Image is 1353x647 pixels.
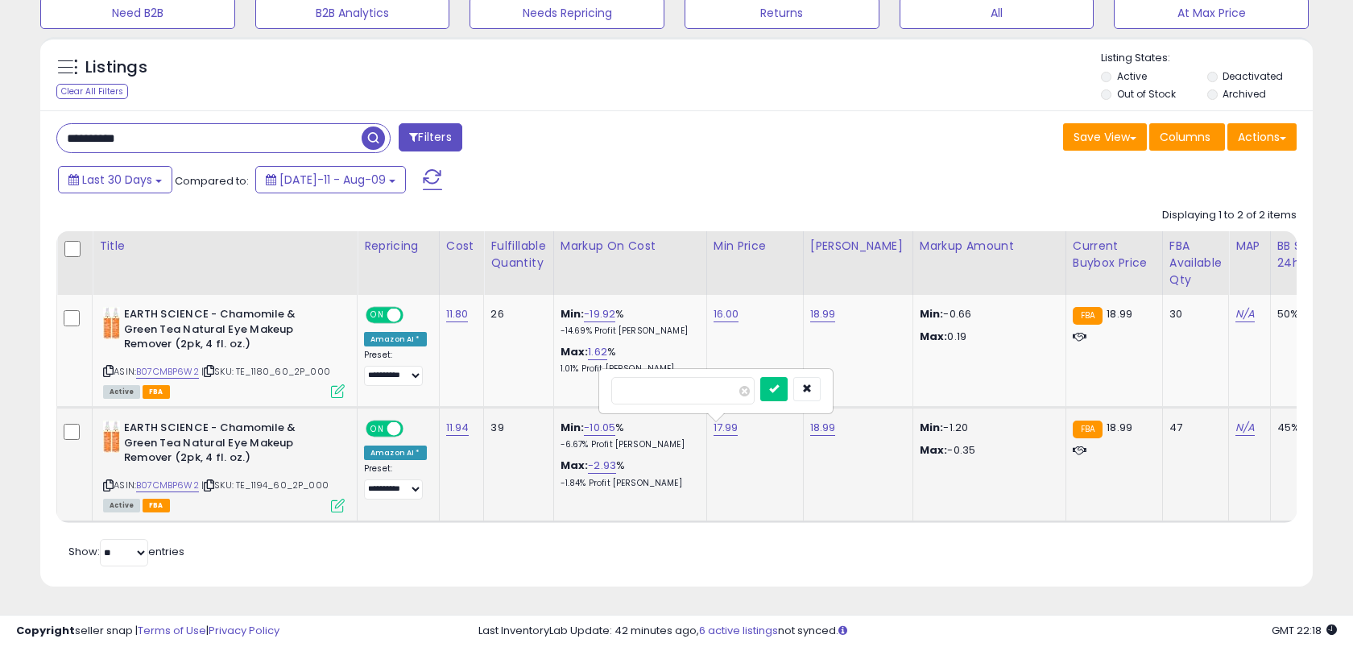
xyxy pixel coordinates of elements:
[124,307,320,356] b: EARTH SCIENCE - Chamomile & Green Tea Natural Eye Makeup Remover (2pk, 4 fl. oz.)
[399,123,461,151] button: Filters
[490,307,540,321] div: 26
[1227,123,1297,151] button: Actions
[1063,123,1147,151] button: Save View
[367,422,387,436] span: ON
[920,330,1053,344] p: 0.19
[561,458,589,473] b: Max:
[490,238,546,272] div: Fulfillable Quantity
[920,238,1059,255] div: Markup Amount
[588,458,616,474] a: -2.93
[810,306,836,322] a: 18.99
[364,332,427,346] div: Amazon AI *
[920,307,1053,321] p: -0.66
[136,479,199,492] a: B07CMBP6W2
[201,365,330,378] span: | SKU: TE_1180_60_2P_000
[1235,238,1263,255] div: MAP
[401,422,427,436] span: OFF
[56,84,128,99] div: Clear All Filters
[279,172,386,188] span: [DATE]-11 - Aug-09
[446,306,469,322] a: 11.80
[136,365,199,379] a: B07CMBP6W2
[209,623,279,638] a: Privacy Policy
[561,439,694,450] p: -6.67% Profit [PERSON_NAME]
[68,544,184,559] span: Show: entries
[490,421,540,435] div: 39
[446,238,478,255] div: Cost
[699,623,778,638] a: 6 active listings
[561,421,694,450] div: %
[103,421,345,510] div: ASIN:
[920,420,944,435] strong: Min:
[1107,306,1132,321] span: 18.99
[16,624,279,639] div: seller snap | |
[561,458,694,488] div: %
[1277,238,1336,272] div: BB Share 24h.
[1235,420,1255,436] a: N/A
[1073,238,1156,272] div: Current Buybox Price
[553,231,706,295] th: The percentage added to the cost of goods (COGS) that forms the calculator for Min & Max prices.
[714,238,796,255] div: Min Price
[920,442,948,458] strong: Max:
[103,499,140,512] span: All listings currently available for purchase on Amazon
[138,623,206,638] a: Terms of Use
[588,344,607,360] a: 1.62
[364,238,432,255] div: Repricing
[920,329,948,344] strong: Max:
[103,307,120,339] img: 41MTc2iUwaL._SL40_.jpg
[364,463,427,500] div: Preset:
[1073,421,1103,438] small: FBA
[1277,307,1330,321] div: 50%
[1169,238,1222,288] div: FBA Available Qty
[1117,87,1176,101] label: Out of Stock
[561,238,700,255] div: Markup on Cost
[99,238,350,255] div: Title
[255,166,406,193] button: [DATE]-11 - Aug-09
[1149,123,1225,151] button: Columns
[561,363,694,375] p: 1.01% Profit [PERSON_NAME]
[175,173,249,189] span: Compared to:
[810,238,906,255] div: [PERSON_NAME]
[103,307,345,396] div: ASIN:
[103,385,140,399] span: All listings currently available for purchase on Amazon
[561,345,694,375] div: %
[1223,69,1283,83] label: Deactivated
[143,499,170,512] span: FBA
[364,446,427,460] div: Amazon AI *
[85,56,147,79] h5: Listings
[1169,307,1216,321] div: 30
[1160,129,1210,145] span: Columns
[1117,69,1147,83] label: Active
[561,344,589,359] b: Max:
[1272,623,1337,638] span: 2025-09-9 22:18 GMT
[561,306,585,321] b: Min:
[561,478,694,489] p: -1.84% Profit [PERSON_NAME]
[16,623,75,638] strong: Copyright
[58,166,172,193] button: Last 30 Days
[1073,307,1103,325] small: FBA
[1223,87,1266,101] label: Archived
[1235,306,1255,322] a: N/A
[401,309,427,322] span: OFF
[103,421,120,453] img: 41MTc2iUwaL._SL40_.jpg
[561,420,585,435] b: Min:
[920,421,1053,435] p: -1.20
[810,420,836,436] a: 18.99
[561,307,694,337] div: %
[143,385,170,399] span: FBA
[1169,421,1216,435] div: 47
[584,306,615,322] a: -19.92
[561,326,694,337] p: -14.69% Profit [PERSON_NAME]
[1277,421,1330,435] div: 45%
[446,420,470,436] a: 11.94
[714,420,739,436] a: 17.99
[920,443,1053,458] p: -0.35
[201,479,329,491] span: | SKU: TE_1194_60_2P_000
[714,306,739,322] a: 16.00
[364,350,427,386] div: Preset:
[82,172,152,188] span: Last 30 Days
[1162,208,1297,223] div: Displaying 1 to 2 of 2 items
[920,306,944,321] strong: Min:
[1101,51,1312,66] p: Listing States:
[124,421,320,470] b: EARTH SCIENCE - Chamomile & Green Tea Natural Eye Makeup Remover (2pk, 4 fl. oz.)
[1107,420,1132,435] span: 18.99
